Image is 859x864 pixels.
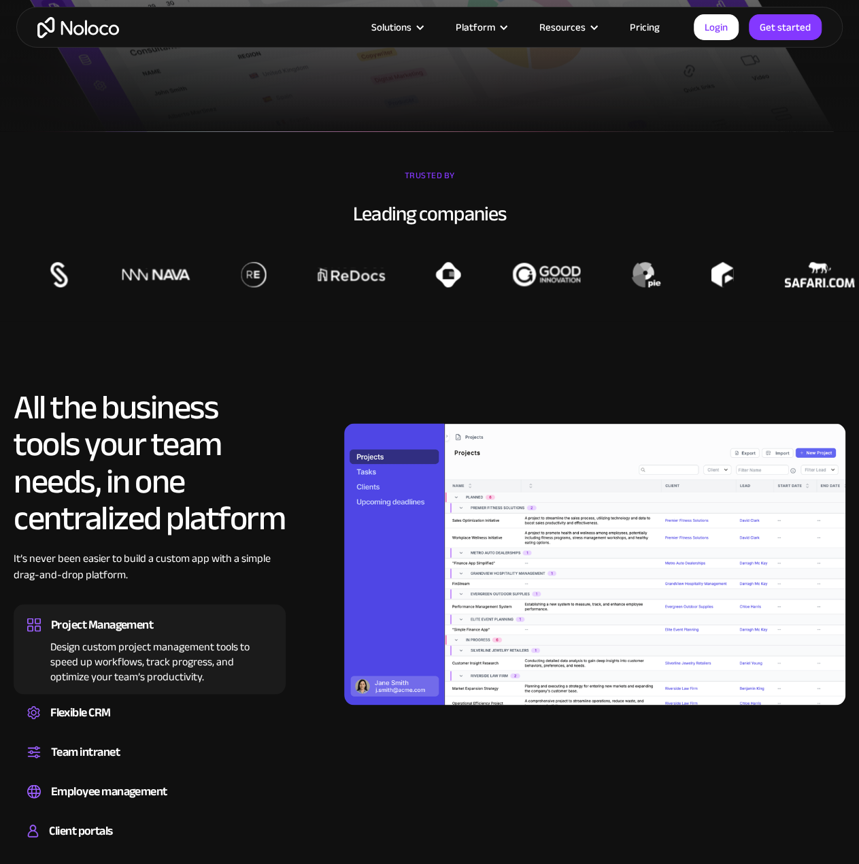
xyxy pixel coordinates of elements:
a: Login [694,14,739,40]
div: Resources [522,18,613,36]
h2: All the business tools your team needs, in one centralized platform [14,389,286,536]
div: Design custom project management tools to speed up workflows, track progress, and optimize your t... [27,635,272,684]
a: home [37,17,119,38]
a: Pricing [613,18,677,36]
a: Get started [749,14,822,40]
div: Easily manage employee information, track performance, and handle HR tasks from a single platform. [27,801,272,805]
div: Flexible CRM [50,702,111,722]
div: Set up a central space for your team to collaborate, share information, and stay up to date on co... [27,762,272,766]
div: Employee management [51,781,167,801]
div: It’s never been easier to build a custom app with a simple drag-and-drop platform. [14,550,286,603]
div: Create a custom CRM that you can adapt to your business’s needs, centralize your workflows, and m... [27,722,272,727]
div: Solutions [371,18,411,36]
div: Build a secure, fully-branded, and personalized client portal that lets your customers self-serve. [27,841,272,845]
div: Resources [539,18,586,36]
div: Platform [456,18,495,36]
div: Client portals [49,820,112,841]
div: Platform [439,18,522,36]
div: Project Management [51,614,153,635]
div: Team intranet [51,742,120,762]
div: Solutions [354,18,439,36]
